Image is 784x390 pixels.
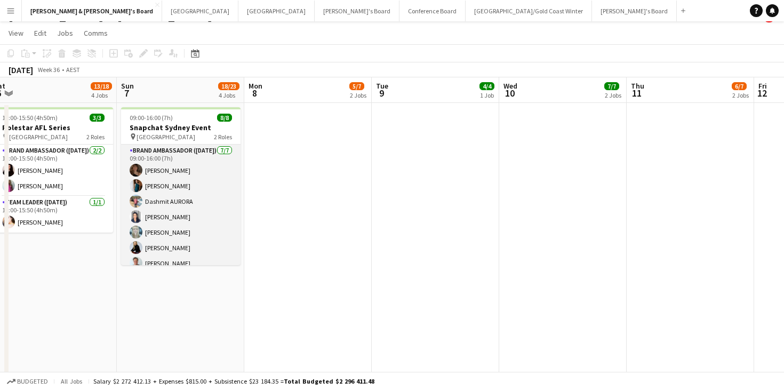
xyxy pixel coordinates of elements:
span: 12 [757,87,767,99]
span: [GEOGRAPHIC_DATA] [137,133,195,141]
button: [GEOGRAPHIC_DATA] [238,1,315,21]
button: [GEOGRAPHIC_DATA]/Gold Coast Winter [466,1,592,21]
div: Salary $2 272 412.13 + Expenses $815.00 + Subsistence $23 184.35 = [93,377,374,385]
span: 2 Roles [86,133,105,141]
span: 3/3 [90,114,105,122]
span: 11:00-15:50 (4h50m) [2,114,58,122]
a: Comms [79,26,112,40]
span: Total Budgeted $2 296 411.48 [284,377,374,385]
span: 8 [247,87,262,99]
span: Wed [503,81,517,91]
button: Conference Board [399,1,466,21]
span: 2 Roles [214,133,232,141]
a: Edit [30,26,51,40]
span: 4/4 [479,82,494,90]
span: Thu [631,81,644,91]
span: Tue [376,81,388,91]
button: [PERSON_NAME] & [PERSON_NAME]'s Board [22,1,162,21]
div: [DATE] [9,65,33,75]
a: Jobs [53,26,77,40]
div: AEST [66,66,80,74]
div: 2 Jobs [605,91,621,99]
button: [GEOGRAPHIC_DATA] [162,1,238,21]
a: View [4,26,28,40]
span: 9 [374,87,388,99]
app-job-card: 09:00-16:00 (7h)8/8Snapchat Sydney Event [GEOGRAPHIC_DATA]2 RolesBrand Ambassador ([DATE])7/709:0... [121,107,241,265]
div: 2 Jobs [350,91,366,99]
span: 09:00-16:00 (7h) [130,114,173,122]
span: All jobs [59,377,84,385]
h3: Snapchat Sydney Event [121,123,241,132]
button: Budgeted [5,376,50,387]
button: [PERSON_NAME]'s Board [315,1,399,21]
span: Edit [34,28,46,38]
span: 5/7 [349,82,364,90]
div: 4 Jobs [91,91,111,99]
span: Mon [249,81,262,91]
div: 4 Jobs [219,91,239,99]
span: Comms [84,28,108,38]
span: 8/8 [217,114,232,122]
span: View [9,28,23,38]
span: Budgeted [17,378,48,385]
span: 18/23 [218,82,239,90]
span: Fri [758,81,767,91]
app-card-role: Brand Ambassador ([DATE])7/709:00-16:00 (7h)[PERSON_NAME][PERSON_NAME]Dashmit AURORA[PERSON_NAME]... [121,145,241,274]
span: 6/7 [732,82,747,90]
button: [PERSON_NAME]'s Board [592,1,677,21]
span: Sun [121,81,134,91]
span: 7/7 [604,82,619,90]
div: 1 Job [480,91,494,99]
span: 7 [119,87,134,99]
span: [GEOGRAPHIC_DATA] [9,133,68,141]
span: 11 [629,87,644,99]
span: 10 [502,87,517,99]
span: Jobs [57,28,73,38]
span: Week 36 [35,66,62,74]
span: 13/18 [91,82,112,90]
div: 2 Jobs [732,91,749,99]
